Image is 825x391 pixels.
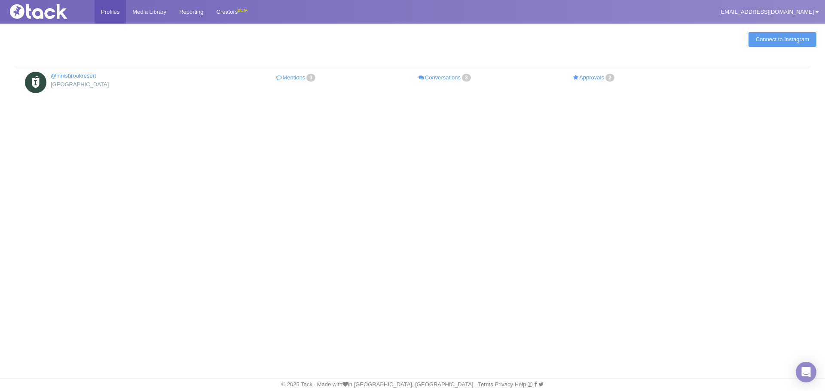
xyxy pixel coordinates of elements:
[51,73,96,79] a: @innisbrookresort
[371,72,520,84] a: Conversations3
[306,74,315,82] span: 3
[25,80,209,89] div: [GEOGRAPHIC_DATA]
[749,32,816,47] a: Connect to Instagram
[520,72,669,84] a: Approvals2
[478,381,493,388] a: Terms
[495,381,513,388] a: Privacy
[462,74,471,82] span: 3
[25,72,46,93] img: Innisbrook Resort
[2,381,823,388] div: © 2025 Tack · Made with in [GEOGRAPHIC_DATA], [GEOGRAPHIC_DATA]. · · · ·
[238,6,247,15] div: BETA
[515,381,526,388] a: Help
[222,72,371,84] a: Mentions3
[15,56,810,68] th: : activate to sort column descending
[6,4,92,19] img: Tack
[605,74,614,82] span: 2
[796,362,816,382] div: Open Intercom Messenger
